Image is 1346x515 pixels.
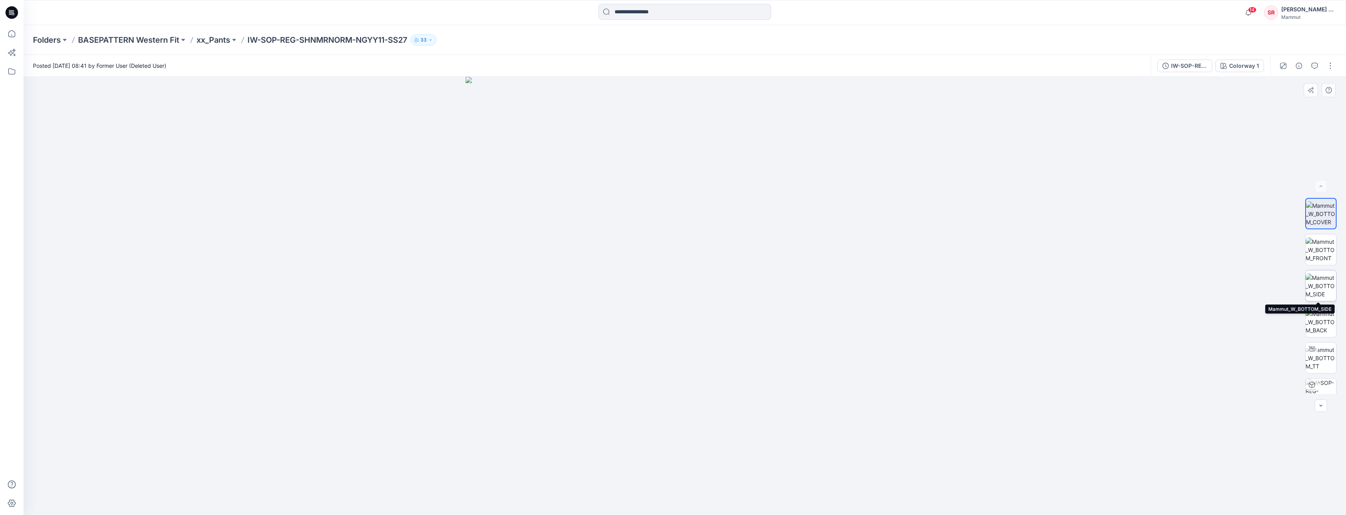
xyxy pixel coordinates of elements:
[1306,201,1336,226] img: Mammut_W_BOTTOM_COVER
[1264,5,1278,20] div: SR
[1248,7,1257,13] span: 14
[33,34,61,45] a: Folders
[466,77,904,515] img: eyJhbGciOiJIUzI1NiIsImtpZCI6IjAiLCJzbHQiOiJzZXMiLCJ0eXAiOiJKV1QifQ.eyJkYXRhIjp7InR5cGUiOiJzdG9yYW...
[411,34,437,45] button: 33
[1306,379,1336,409] img: IW-SOP-REG-SHNMRNORM-NGYY11-SS27 Colorway 1
[1171,62,1207,70] div: IW-SOP-REG-SHNMRNORM-NGYY11-SS27
[1293,60,1305,72] button: Details
[33,62,166,70] span: Posted [DATE] 08:41 by
[1306,346,1336,370] img: Mammut_W_BOTTOM_TT
[1157,60,1212,72] button: IW-SOP-REG-SHNMRNORM-NGYY11-SS27
[1281,14,1336,20] div: Mammut
[1215,60,1264,72] button: Colorway 1
[1306,310,1336,334] img: Mammut_W_BOTTOM_BACK
[1306,238,1336,262] img: Mammut_W_BOTTOM_FRONT
[247,34,407,45] p: IW-SOP-REG-SHNMRNORM-NGYY11-SS27
[196,34,230,45] a: xx_Pants
[1306,274,1336,298] img: Mammut_W_BOTTOM_SIDE
[1281,5,1336,14] div: [PERSON_NAME] Ripegutu
[78,34,179,45] a: BASEPATTERN Western Fit
[420,36,427,44] p: 33
[96,62,166,69] a: Former User (Deleted User)
[1229,62,1259,70] div: Colorway 1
